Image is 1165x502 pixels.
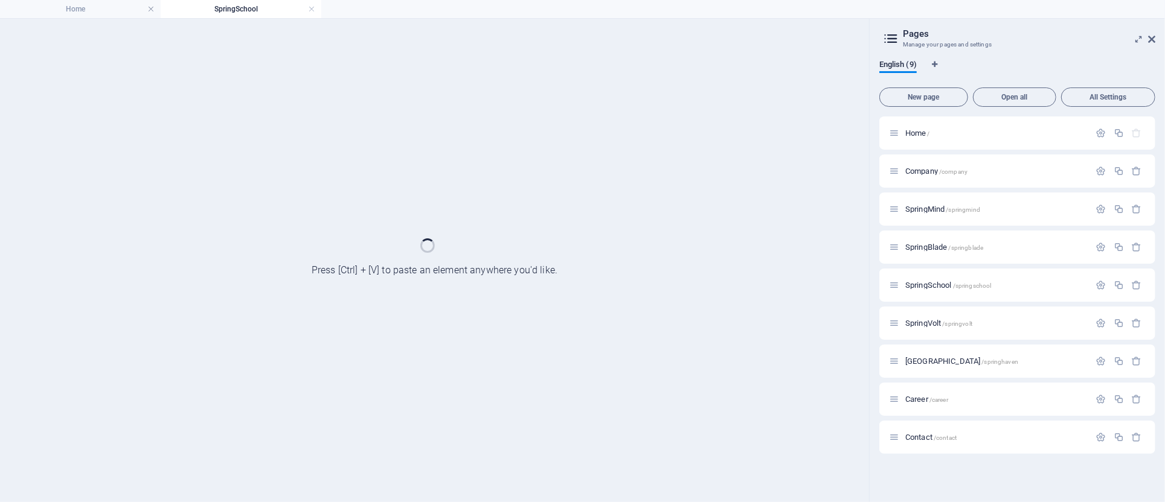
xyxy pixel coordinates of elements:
div: SpringBlade/springblade [902,243,1090,251]
span: Click to open page [905,243,983,252]
div: Duplicate [1114,166,1124,176]
div: SpringSchool/springschool [902,281,1090,289]
div: Language Tabs [879,60,1155,83]
span: All Settings [1067,94,1150,101]
span: English (9) [879,57,917,74]
div: Remove [1132,166,1142,176]
button: New page [879,87,968,107]
span: SpringSchool [905,281,991,290]
button: All Settings [1061,87,1155,107]
span: New page [885,94,963,101]
div: Career/career [902,395,1090,403]
div: Settings [1096,318,1106,328]
div: Home/ [902,129,1090,137]
div: Remove [1132,280,1142,290]
div: Settings [1096,128,1106,138]
div: Company/company [902,167,1090,175]
div: Settings [1096,356,1106,366]
div: SpringMind/springmind [902,205,1090,213]
div: Duplicate [1114,356,1124,366]
div: Duplicate [1114,318,1124,328]
div: Settings [1096,394,1106,404]
span: Open all [978,94,1051,101]
button: Open all [973,87,1056,107]
span: Click to open page [905,167,968,176]
div: Duplicate [1114,280,1124,290]
div: Remove [1132,356,1142,366]
div: Duplicate [1114,394,1124,404]
span: Click to open page [905,205,980,214]
div: Duplicate [1114,242,1124,252]
div: Duplicate [1114,128,1124,138]
div: Remove [1132,318,1142,328]
span: /springhaven [982,358,1019,365]
span: /springschool [953,282,992,289]
div: Remove [1132,432,1142,442]
span: /springblade [949,244,984,251]
div: Settings [1096,204,1106,214]
span: Click to open page [905,357,1018,366]
span: /contact [934,434,957,441]
span: / [928,130,930,137]
div: Settings [1096,432,1106,442]
h2: Pages [903,28,1155,39]
div: Duplicate [1114,432,1124,442]
div: Contact/contact [902,433,1090,441]
div: [GEOGRAPHIC_DATA]/springhaven [902,357,1090,365]
div: Remove [1132,394,1142,404]
div: Settings [1096,242,1106,252]
div: Duplicate [1114,204,1124,214]
span: Click to open page [905,395,948,404]
span: Click to open page [905,319,972,328]
div: SpringVolt/springvolt [902,319,1090,327]
span: Click to open page [905,433,957,442]
div: The startpage cannot be deleted [1132,128,1142,138]
h3: Manage your pages and settings [903,39,1131,50]
div: Settings [1096,166,1106,176]
span: /springmind [946,206,981,213]
h4: SpringSchool [161,2,321,16]
div: Settings [1096,280,1106,290]
span: Click to open page [905,129,930,138]
span: /springvolt [943,320,973,327]
div: Remove [1132,242,1142,252]
div: Remove [1132,204,1142,214]
span: /career [929,396,948,403]
span: /company [939,168,968,175]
